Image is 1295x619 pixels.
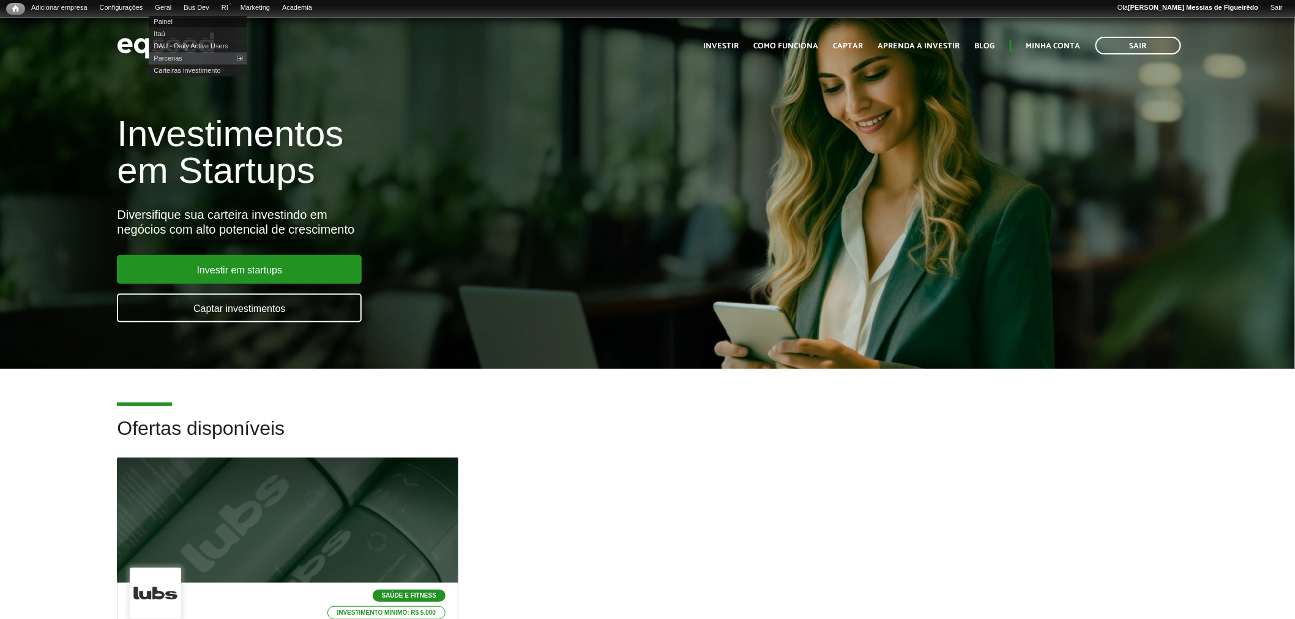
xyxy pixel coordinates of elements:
a: Início [6,3,25,15]
a: Academia [276,3,318,13]
span: Início [12,4,19,13]
strong: [PERSON_NAME] Messias de Figueirêdo [1128,4,1258,11]
a: Aprenda a investir [878,42,960,50]
a: Painel [149,15,247,28]
img: EqSeed [117,29,215,62]
a: Marketing [234,3,276,13]
a: Geral [149,3,177,13]
a: RI [215,3,234,13]
a: Investir [704,42,739,50]
a: Como funciona [754,42,819,50]
a: Investir em startups [117,255,362,284]
a: Olá[PERSON_NAME] Messias de Figueirêdo [1111,3,1264,13]
a: Captar investimentos [117,294,362,322]
a: Adicionar empresa [25,3,94,13]
a: Bus Dev [177,3,215,13]
a: Sair [1095,37,1181,54]
a: Blog [975,42,995,50]
h1: Investimentos em Startups [117,116,746,189]
a: Sair [1264,3,1289,13]
p: Saúde e Fitness [373,590,446,602]
a: Configurações [94,3,149,13]
a: Captar [834,42,864,50]
div: Diversifique sua carteira investindo em negócios com alto potencial de crescimento [117,207,746,237]
a: Minha conta [1026,42,1081,50]
h2: Ofertas disponíveis [117,418,1177,458]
